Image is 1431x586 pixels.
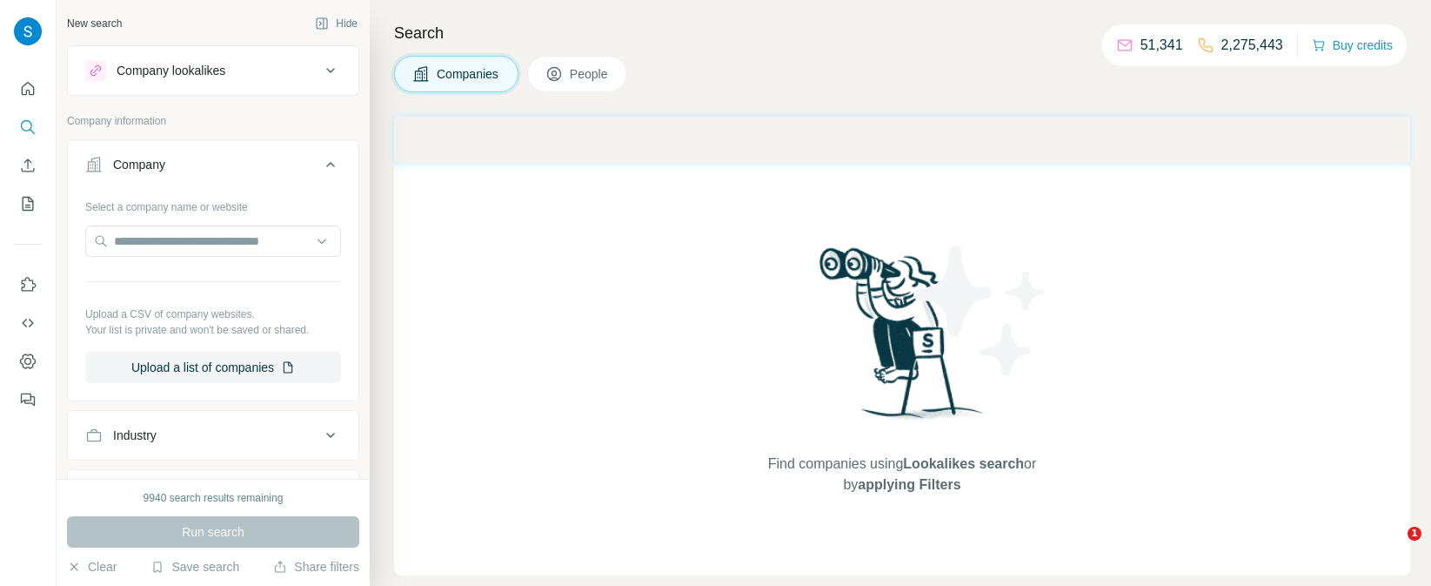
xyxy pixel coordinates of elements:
button: Company lookalikes [68,50,358,91]
div: New search [67,16,122,31]
button: Dashboard [14,346,42,377]
span: 1 [1408,527,1421,541]
button: My lists [14,188,42,219]
button: Feedback [14,384,42,415]
button: Hide [303,10,370,37]
button: Clear [67,558,117,576]
p: 51,341 [1140,35,1183,56]
button: Enrich CSV [14,150,42,181]
button: Search [14,111,42,143]
img: Avatar [14,17,42,45]
p: Your list is private and won't be saved or shared. [85,322,341,338]
span: Lookalikes search [903,456,1024,471]
button: Industry [68,414,358,456]
button: Share filters [273,558,359,576]
img: Surfe Illustration - Woman searching with binoculars [812,243,993,437]
button: Use Surfe API [14,307,42,339]
div: Select a company name or website [85,192,341,215]
div: Industry [113,427,157,444]
iframe: Banner [394,117,1410,163]
span: Find companies using or by [763,454,1041,495]
button: Quick start [14,73,42,104]
span: Companies [437,65,500,83]
h4: Search [394,21,1410,45]
iframe: Intercom live chat [1372,527,1414,569]
div: Company lookalikes [117,62,225,79]
div: 9940 search results remaining [144,490,284,506]
button: Save search [150,558,239,576]
button: Upload a list of companies [85,352,341,383]
span: People [570,65,610,83]
div: Company [113,156,165,173]
button: Buy credits [1312,33,1393,57]
button: Company [68,144,358,192]
p: Upload a CSV of company websites. [85,306,341,322]
p: 2,275,443 [1221,35,1283,56]
span: applying Filters [858,477,960,492]
button: HQ location [68,474,358,515]
button: Use Surfe on LinkedIn [14,269,42,300]
p: Company information [67,113,359,129]
img: Surfe Illustration - Stars [902,232,1059,389]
